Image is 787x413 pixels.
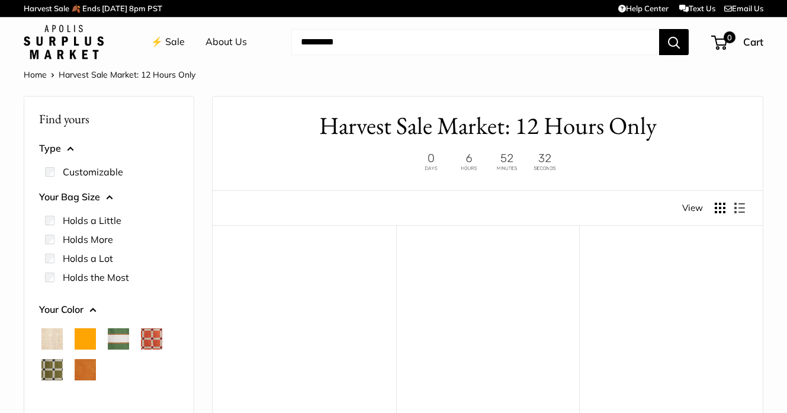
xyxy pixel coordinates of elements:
[63,165,123,179] label: Customizable
[39,188,179,206] button: Your Bag Size
[39,140,179,158] button: Type
[724,4,763,13] a: Email Us
[659,29,689,55] button: Search
[712,33,763,52] a: 0 Cart
[108,390,129,411] button: Taupe
[141,328,162,350] button: Chenille Window Brick
[75,390,96,411] button: Palm Leaf
[108,328,129,350] button: Court Green
[39,107,179,130] p: Find yours
[734,203,745,213] button: Display products as list
[715,203,725,213] button: Display products as grid
[205,33,247,51] a: About Us
[291,29,659,55] input: Search...
[41,390,63,411] button: Mustang
[75,328,96,350] button: Orange
[682,200,703,216] span: View
[679,4,715,13] a: Text Us
[108,359,129,380] button: Daisy
[151,33,185,51] a: ⚡️ Sale
[24,69,47,80] a: Home
[63,213,121,228] label: Holds a Little
[63,251,113,265] label: Holds a Lot
[41,328,63,350] button: Natural
[24,67,195,82] nav: Breadcrumb
[24,25,104,59] img: Apolis: Surplus Market
[41,359,63,380] button: Chenille Window Sage
[414,151,562,174] img: 12 hours only. Ends at 8pm
[59,69,195,80] span: Harvest Sale Market: 12 Hours Only
[75,359,96,380] button: Cognac
[230,108,745,143] h1: Harvest Sale Market: 12 Hours Only
[63,232,113,246] label: Holds More
[743,36,763,48] span: Cart
[63,270,129,284] label: Holds the Most
[724,31,735,43] span: 0
[39,301,179,319] button: Your Color
[618,4,669,13] a: Help Center
[141,359,162,380] button: Mint Sorbet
